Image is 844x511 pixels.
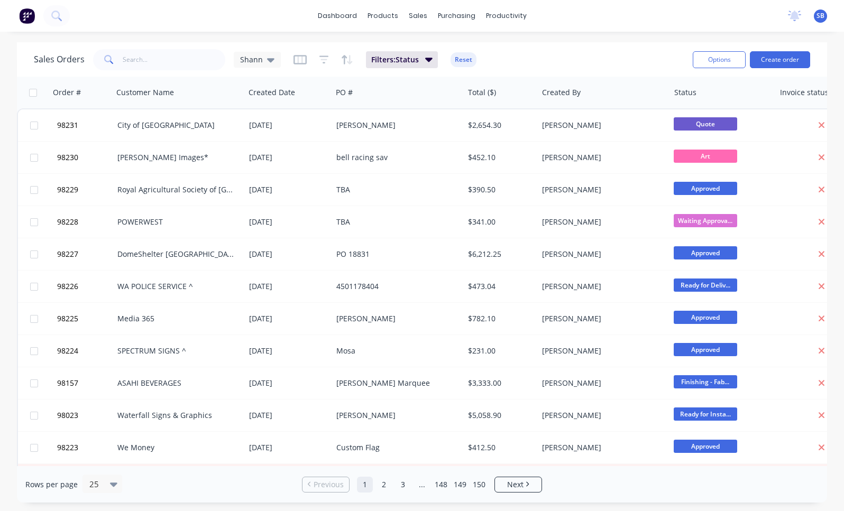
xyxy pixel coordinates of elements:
[117,184,234,195] div: Royal Agricultural Society of [GEOGRAPHIC_DATA]
[674,214,737,227] span: Waiting Approva...
[314,479,344,490] span: Previous
[57,281,78,292] span: 98226
[468,184,530,195] div: $390.50
[452,477,468,493] a: Page 149
[117,152,234,163] div: [PERSON_NAME] Images*
[468,346,530,356] div: $231.00
[57,410,78,421] span: 98023
[123,49,226,70] input: Search...
[403,8,433,24] div: sales
[542,120,659,131] div: [PERSON_NAME]
[468,120,530,131] div: $2,654.30
[54,238,117,270] button: 98227
[249,152,328,163] div: [DATE]
[57,120,78,131] span: 98231
[313,8,362,24] a: dashboard
[481,8,532,24] div: productivity
[542,152,659,163] div: [PERSON_NAME]
[674,150,737,163] span: Art
[57,346,78,356] span: 98224
[674,246,737,259] span: Approved
[468,217,530,227] div: $341.00
[542,410,659,421] div: [PERSON_NAME]
[249,281,328,292] div: [DATE]
[54,174,117,206] button: 98229
[336,313,453,324] div: [PERSON_NAME]
[54,142,117,173] button: 98230
[395,477,411,493] a: Page 3
[117,346,234,356] div: SPECTRUM SIGNS ^
[507,479,524,490] span: Next
[542,87,581,98] div: Created By
[371,54,419,65] span: Filters: Status
[336,120,453,131] div: [PERSON_NAME]
[54,432,117,463] button: 98223
[302,479,349,490] a: Previous page
[57,184,78,195] span: 98229
[542,217,659,227] div: [PERSON_NAME]
[57,442,78,453] span: 98223
[674,278,737,292] span: Ready for Deliv...
[117,313,234,324] div: Media 365
[468,249,530,259] div: $6,212.25
[57,249,78,259] span: 98227
[468,442,530,453] div: $412.50
[542,378,659,388] div: [PERSON_NAME]
[366,51,438,68] button: Filters:Status
[298,477,546,493] ul: Pagination
[57,217,78,227] span: 98228
[54,303,117,335] button: 98225
[57,313,78,324] span: 98225
[376,477,392,493] a: Page 2
[249,217,328,227] div: [DATE]
[674,117,737,131] span: Quote
[750,51,810,68] button: Create order
[451,52,476,67] button: Reset
[57,378,78,388] span: 98157
[336,442,453,453] div: Custom Flag
[362,8,403,24] div: products
[249,87,295,98] div: Created Date
[336,410,453,421] div: [PERSON_NAME]
[249,346,328,356] div: [DATE]
[240,54,263,65] span: Shann
[249,410,328,421] div: [DATE]
[542,346,659,356] div: [PERSON_NAME]
[471,477,487,493] a: Page 150
[495,479,542,490] a: Next page
[336,87,353,98] div: PO #
[249,442,328,453] div: [DATE]
[336,152,453,163] div: bell racing sav
[414,477,430,493] a: Jump forward
[249,120,328,131] div: [DATE]
[53,87,81,98] div: Order #
[117,249,234,259] div: DomeShelter [GEOGRAPHIC_DATA]
[433,8,481,24] div: purchasing
[19,8,35,24] img: Factory
[542,442,659,453] div: [PERSON_NAME]
[34,54,85,64] h1: Sales Orders
[249,184,328,195] div: [DATE]
[54,399,117,431] button: 98023
[542,313,659,324] div: [PERSON_NAME]
[542,281,659,292] div: [PERSON_NAME]
[674,440,737,453] span: Approved
[336,249,453,259] div: PO 18831
[468,313,530,324] div: $782.10
[25,479,78,490] span: Rows per page
[54,206,117,238] button: 98228
[117,442,234,453] div: We Money
[674,375,737,388] span: Finishing - Fab...
[468,410,530,421] div: $5,058.90
[468,281,530,292] div: $473.04
[357,477,373,493] a: Page 1 is your current page
[468,87,496,98] div: Total ($)
[542,249,659,259] div: [PERSON_NAME]
[57,152,78,163] span: 98230
[249,313,328,324] div: [DATE]
[674,343,737,356] span: Approved
[674,87,696,98] div: Status
[54,271,117,302] button: 98226
[674,311,737,324] span: Approved
[336,217,453,227] div: TBA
